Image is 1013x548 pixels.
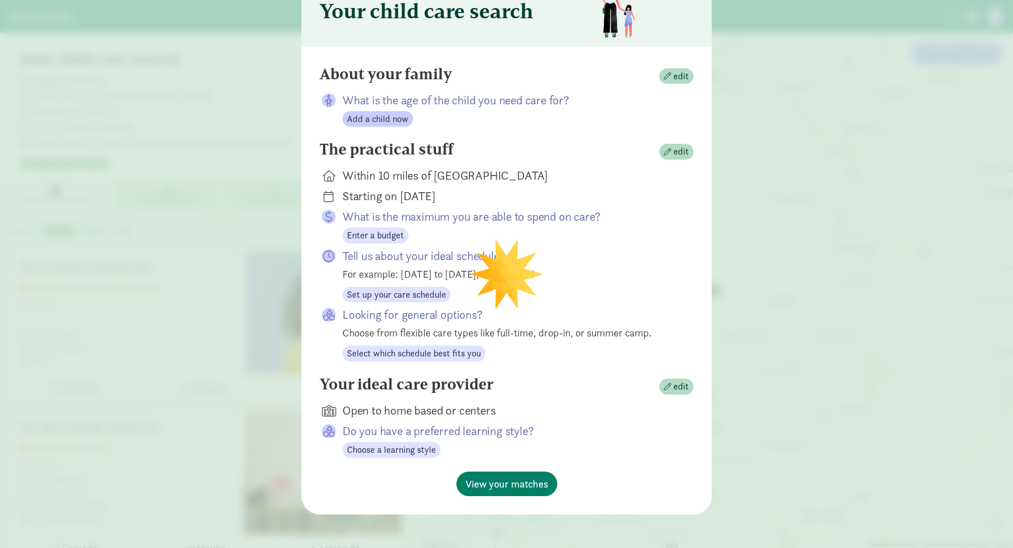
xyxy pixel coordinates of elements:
h4: The practical stuff [320,140,454,159]
span: Enter a budget [347,229,404,242]
span: Choose a learning style [347,443,436,457]
span: edit [673,70,689,83]
span: Select which schedule best fits you [347,347,481,360]
p: Tell us about your ideal schedule. [342,248,675,264]
button: Set up your care schedule [342,287,451,303]
h4: About your family [320,65,452,83]
div: Starting on [DATE] [342,188,675,204]
button: edit [659,379,693,395]
span: edit [673,145,689,159]
button: Enter a budget [342,228,409,243]
div: Within 10 miles of [GEOGRAPHIC_DATA] [342,168,675,184]
button: Select which schedule best fits you [342,346,485,362]
p: Do you have a preferred learning style? [342,423,675,439]
span: edit [673,380,689,393]
div: For example: [DATE] to [DATE], 8 AM - 5 PM [342,266,675,282]
p: What is the maximum you are able to spend on care? [342,209,675,225]
button: View your matches [456,472,557,496]
p: What is the age of the child you need care for? [342,92,675,108]
span: Set up your care schedule [347,288,446,302]
span: View your matches [465,476,548,492]
div: Choose from flexible care types like full-time, drop-in, or summer camp. [342,325,675,340]
button: Add a child now [342,111,413,127]
button: Choose a learning style [342,442,440,458]
div: Open to home based or centers [342,403,675,419]
button: edit [659,68,693,84]
h4: Your ideal care provider [320,375,493,393]
p: Looking for general options? [342,307,675,323]
span: Add a child now [347,112,409,126]
button: edit [659,144,693,160]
